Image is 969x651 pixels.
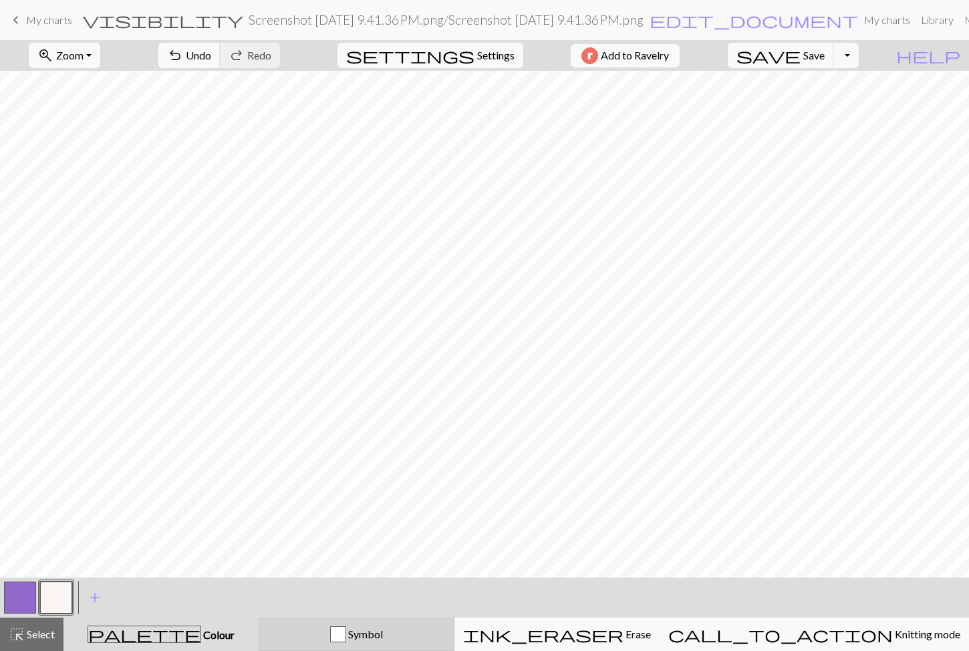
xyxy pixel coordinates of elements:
span: Add to Ravelry [601,47,669,64]
button: Knitting mode [660,618,969,651]
button: Colour [63,618,259,651]
span: add [87,588,103,607]
span: Erase [624,628,651,640]
span: Undo [186,49,211,61]
img: Ravelry [581,47,598,64]
button: Symbol [259,618,454,651]
i: Settings [346,47,474,63]
span: Colour [201,628,235,641]
span: Save [803,49,825,61]
button: Save [728,43,834,68]
button: Zoom [29,43,100,68]
span: zoom_in [37,46,53,65]
span: Zoom [56,49,84,61]
span: help [896,46,960,65]
span: undo [167,46,183,65]
span: ink_eraser [463,625,624,644]
button: SettingsSettings [337,43,523,68]
button: Erase [454,618,660,651]
span: highlight_alt [9,625,25,644]
span: Symbol [346,628,383,640]
span: visibility [83,11,243,29]
button: Add to Ravelry [571,44,680,67]
span: save [736,46,801,65]
span: Settings [477,47,515,63]
span: palette [88,625,200,644]
span: settings [346,46,474,65]
span: Select [25,628,55,640]
a: Library [916,7,959,33]
span: call_to_action [668,625,893,644]
button: Undo [158,43,221,68]
span: keyboard_arrow_left [8,11,24,29]
a: My charts [859,7,916,33]
span: edit_document [650,11,858,29]
h2: Screenshot [DATE] 9.41.36 PM.png / Screenshot [DATE] 9.41.36 PM.png [249,12,644,27]
a: My charts [8,9,72,31]
span: My charts [26,13,72,26]
span: Knitting mode [893,628,960,640]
